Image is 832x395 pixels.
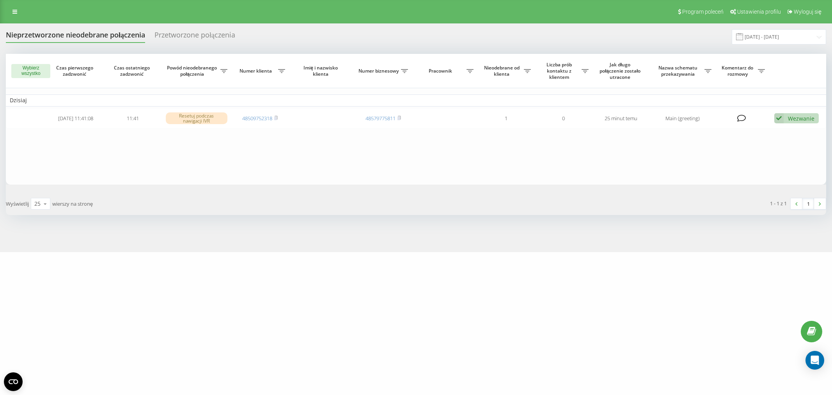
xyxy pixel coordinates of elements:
span: Jak długo połączenie zostało utracone [599,62,643,80]
span: Nazwa schematu przekazywania [654,65,704,77]
td: 11:41 [104,108,161,129]
span: Nieodebrane od klienta [481,65,524,77]
div: 1 - 1 z 1 [770,199,787,207]
span: Czas ostatniego zadzwonić [111,65,155,77]
td: 0 [535,108,592,129]
a: 48509752318 [242,115,272,122]
button: Wybierz wszystko [11,64,50,78]
td: 1 [477,108,535,129]
td: 25 minut temu [593,108,650,129]
span: Numer biznesowy [358,68,401,74]
span: Program poleceń [682,9,724,15]
button: Open CMP widget [4,372,23,391]
div: Przetworzone połączenia [154,31,235,43]
span: wierszy na stronę [52,200,93,207]
div: Open Intercom Messenger [805,351,824,370]
span: Numer klienta [235,68,278,74]
span: Imię i nazwisko klienta [296,65,348,77]
td: Dzisiaj [6,94,826,106]
span: Pracownik [416,68,467,74]
span: Powód nieodebranego połączenia [166,65,221,77]
td: [DATE] 11:41:08 [47,108,104,129]
div: Resetuj podczas nawigacji IVR [166,112,227,124]
div: Nieprzetworzone nieodebrane połączenia [6,31,145,43]
span: Komentarz do rozmowy [719,65,758,77]
span: Czas pierwszego zadzwonić [53,65,98,77]
a: 1 [802,198,814,209]
div: Wezwanie [788,115,814,122]
span: Wyloguj się [794,9,821,15]
td: Main (greeting) [650,108,715,129]
div: 25 [34,200,41,208]
span: Ustawienia profilu [737,9,781,15]
span: Liczba prób kontaktu z klientem [539,62,581,80]
span: Wyświetlij [6,200,29,207]
a: 48579775811 [365,115,396,122]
